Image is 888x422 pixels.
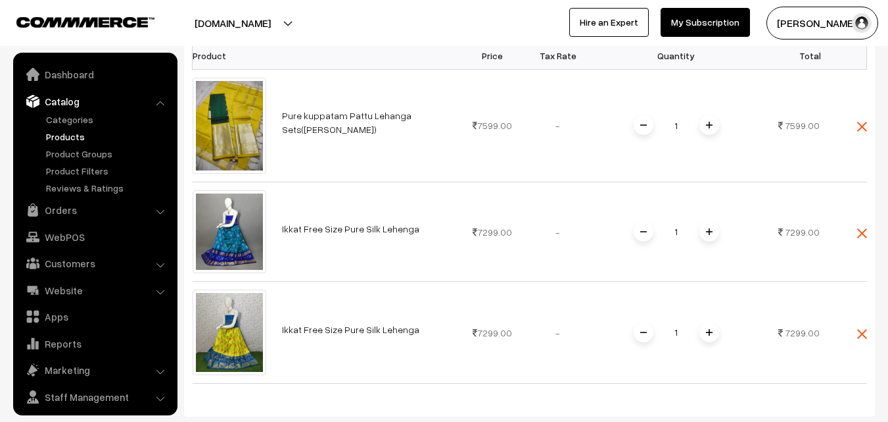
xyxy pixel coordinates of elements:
th: Price [459,42,525,69]
a: Hire an Expert [569,8,649,37]
img: plusI [706,228,713,235]
img: close [857,329,867,339]
a: Apps [16,305,173,329]
img: kuppadam-lehenga-va9192-may.jpeg [193,78,266,174]
a: Ikkat Free Size Pure Silk Lehenga [282,223,419,234]
a: Website [16,278,173,302]
td: 7299.00 [459,282,525,384]
a: WebPOS [16,225,173,249]
a: Ikkat Free Size Pure Silk Lehenga [282,324,419,335]
a: Product Groups [43,147,173,161]
a: Reviews & Ratings [43,181,173,195]
span: 7299.00 [785,226,820,238]
img: COMMMERCE [16,17,154,27]
a: Customers [16,251,173,275]
span: - [555,327,560,338]
a: Pure kuppatam Pattu Lehanga Sets([PERSON_NAME]) [282,110,411,135]
th: Tax Rate [525,42,591,69]
img: ikkat-lehenga-va8227-apr.jpeg [193,190,266,273]
a: Products [43,130,173,144]
a: Catalog [16,90,173,113]
img: minus [640,122,647,128]
td: 7599.00 [459,69,525,182]
button: [DOMAIN_NAME] [149,7,317,40]
img: user [852,13,872,33]
button: [PERSON_NAME] [766,7,878,40]
a: COMMMERCE [16,13,131,29]
img: close [857,122,867,132]
a: Staff Management [16,385,173,409]
a: My Subscription [661,8,750,37]
a: Categories [43,113,173,126]
th: Quantity [591,42,762,69]
img: plusI [706,329,713,336]
td: 7299.00 [459,182,525,281]
img: minus [640,329,647,336]
a: Product Filters [43,164,173,178]
a: Reports [16,332,173,356]
span: - [555,226,560,238]
a: Orders [16,198,173,222]
img: close [857,228,867,238]
span: 7599.00 [785,120,820,131]
img: minus [640,228,647,235]
a: Marketing [16,358,173,382]
span: 7299.00 [785,327,820,338]
th: Total [762,42,828,69]
th: Product [193,42,274,69]
span: - [555,120,560,131]
a: Dashboard [16,63,173,86]
img: plusI [706,122,713,128]
img: ikkat-lehenga-va8223-apr.jpeg [193,290,266,375]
